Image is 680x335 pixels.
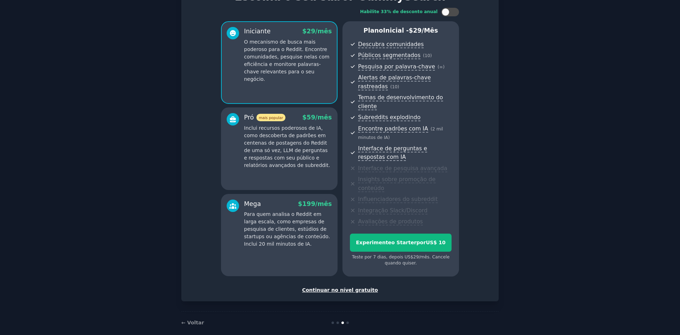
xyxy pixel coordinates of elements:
font: Iniciante [244,28,271,35]
font: 2 mil minutos de IA [358,127,443,140]
font: Descubra comunidades [358,41,424,48]
font: ∞ [439,65,443,69]
font: $ [302,28,307,35]
font: Temas de desenvolvimento do cliente [358,94,443,110]
font: /mês [422,27,438,34]
font: ) [388,135,390,140]
font: Experimente [356,240,391,245]
font: /mês [315,28,332,35]
font: por [416,240,426,245]
font: 29 [413,255,419,259]
font: Pesquisa por palavra-chave [358,63,435,70]
font: Encontre padrões com IA [358,125,428,132]
font: 59 [307,114,315,121]
font: Teste por 7 dias [352,255,386,259]
font: Insights sobre promoção de conteúdo [358,176,436,191]
font: /mês [315,114,332,121]
font: Plano [363,27,383,34]
font: Habilite 33% de desconto anual [360,9,438,14]
button: Experimenteo StarterporUS$ 10 [350,234,452,252]
font: Integração Slack/Discord [358,207,427,214]
font: 10 [425,53,430,58]
font: Avaliações de produtos [358,218,423,225]
a: ← Voltar [181,320,204,325]
font: ) [397,84,399,89]
font: mais popular [259,116,283,120]
font: Para quem analisa o Reddit em larga escala, como empresas de pesquisa de clientes, estúdios de st... [244,211,330,247]
font: Continuar no nível gratuito [302,287,378,293]
font: ( [431,127,432,132]
font: /mês [419,255,429,259]
font: Interface de pesquisa avançada [358,165,447,172]
font: Alertas de palavras-chave rastreadas [358,74,431,90]
font: , depois US$ [386,255,413,259]
font: Influenciadores do subreddit [358,196,438,202]
font: 29 [413,27,421,34]
font: US$ 10 [426,240,446,245]
font: Públicos segmentados [358,52,420,58]
font: Pró [244,114,254,121]
font: $ [409,27,413,34]
font: 29 [307,28,315,35]
font: ( [437,65,439,69]
font: 199 [302,200,316,207]
font: ( [390,84,392,89]
font: ) [443,65,444,69]
font: Subreddits explodindo [358,114,420,121]
font: O mecanismo de busca mais poderoso para o Reddit. Encontre comunidades, pesquise nelas com eficiê... [244,39,329,82]
font: /mês [315,200,332,207]
font: Mega [244,200,261,207]
font: $ [302,114,307,121]
font: Interface de perguntas e respostas com IA [358,145,427,161]
font: Inclui recursos poderosos de IA, como descoberta de padrões em centenas de postagens do Reddit de... [244,125,330,168]
font: $ [298,200,302,207]
font: Inicial - [383,27,409,34]
font: ( [423,53,425,58]
font: ) [430,53,432,58]
font: o Starter [391,240,416,245]
font: 10 [392,84,398,89]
